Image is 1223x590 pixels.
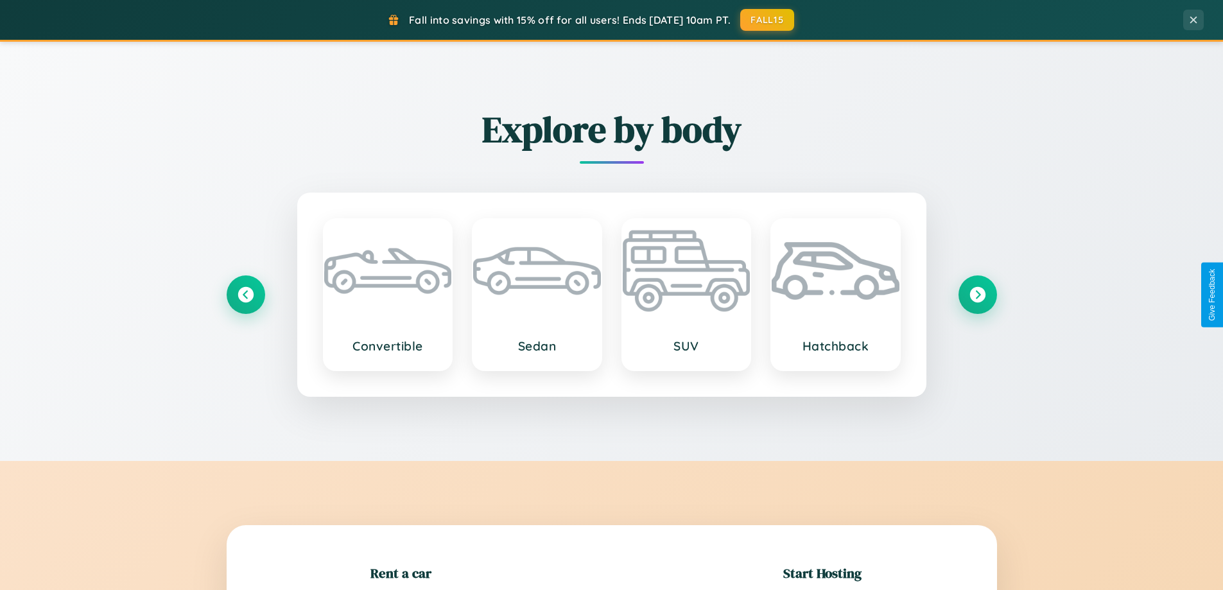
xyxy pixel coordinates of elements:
[337,338,439,354] h3: Convertible
[409,13,731,26] span: Fall into savings with 15% off for all users! Ends [DATE] 10am PT.
[370,564,431,582] h2: Rent a car
[486,338,588,354] h3: Sedan
[740,9,794,31] button: FALL15
[783,564,862,582] h2: Start Hosting
[785,338,887,354] h3: Hatchback
[636,338,738,354] h3: SUV
[227,105,997,154] h2: Explore by body
[1208,269,1217,321] div: Give Feedback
